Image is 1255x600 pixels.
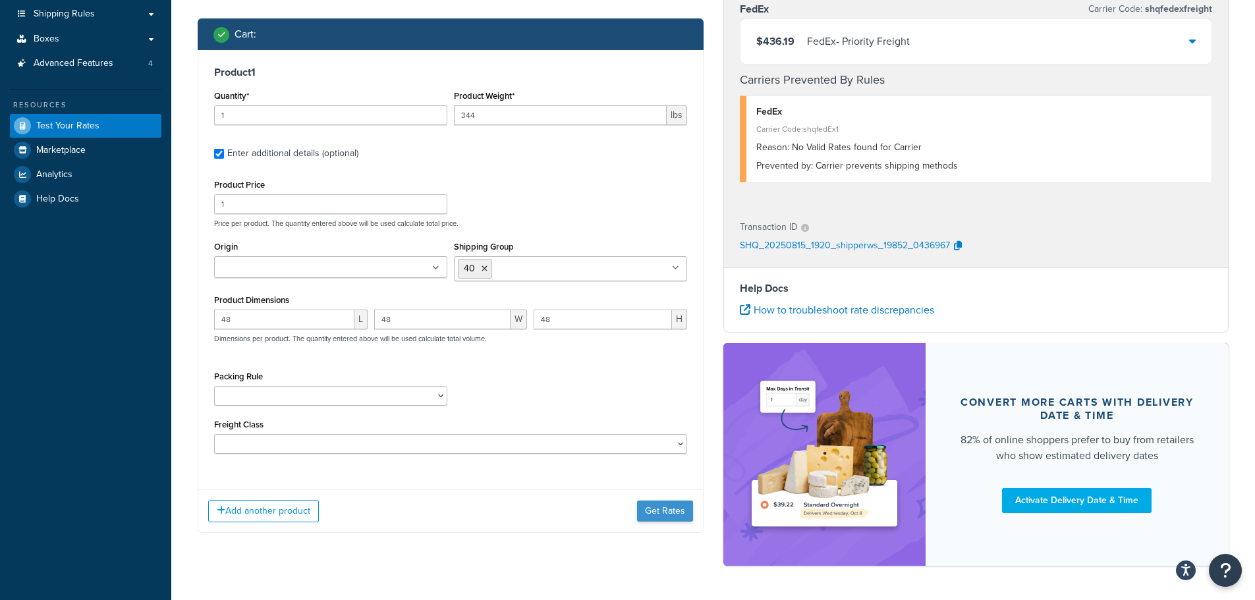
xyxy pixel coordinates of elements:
[756,159,813,173] span: Prevented by:
[10,114,161,138] a: Test Your Rates
[756,157,1202,175] div: Carrier prevents shipping methods
[454,91,515,101] label: Product Weight*
[36,121,99,132] span: Test Your Rates
[756,140,789,154] span: Reason:
[740,236,950,256] p: SHQ_20250815_1920_shipperws_19852_0436967
[454,105,667,125] input: 0.00
[740,3,769,16] h3: FedEx
[214,66,687,79] h3: Product 1
[34,34,59,45] span: Boxes
[36,169,72,180] span: Analytics
[10,138,161,162] a: Marketplace
[36,145,86,156] span: Marketplace
[1209,554,1242,587] button: Open Resource Center
[1142,2,1212,16] span: shqfedexfreight
[454,242,514,252] label: Shipping Group
[957,432,1198,464] div: 82% of online shoppers prefer to buy from retailers who show estimated delivery dates
[214,295,289,305] label: Product Dimensions
[756,103,1202,121] div: FedEx
[740,302,934,317] a: How to troubleshoot rate discrepancies
[756,138,1202,157] div: No Valid Rates found for Carrier
[34,58,113,69] span: Advanced Features
[10,51,161,76] li: Advanced Features
[637,501,693,522] button: Get Rates
[1002,488,1152,513] a: Activate Delivery Date & Time
[214,180,265,190] label: Product Price
[672,310,687,329] span: H
[511,310,527,329] span: W
[10,163,161,186] a: Analytics
[957,396,1198,422] div: Convert more carts with delivery date & time
[740,71,1213,89] h4: Carriers Prevented By Rules
[214,91,249,101] label: Quantity*
[10,2,161,26] a: Shipping Rules
[740,218,798,236] p: Transaction ID
[211,219,690,228] p: Price per product. The quantity entered above will be used calculate total price.
[227,144,358,163] div: Enter additional details (optional)
[211,334,487,343] p: Dimensions per product. The quantity entered above will be used calculate total volume.
[208,500,319,522] button: Add another product
[36,194,79,205] span: Help Docs
[743,363,906,546] img: feature-image-ddt-36eae7f7280da8017bfb280eaccd9c446f90b1fe08728e4019434db127062ab4.png
[807,32,910,51] div: FedEx - Priority Freight
[214,242,238,252] label: Origin
[214,149,224,159] input: Enter additional details (optional)
[756,120,1202,138] div: Carrier Code: shqfedEx1
[10,187,161,211] a: Help Docs
[464,261,475,275] span: 40
[10,27,161,51] a: Boxes
[214,420,264,429] label: Freight Class
[148,58,153,69] span: 4
[354,310,368,329] span: L
[10,99,161,111] div: Resources
[756,34,795,49] span: $436.19
[667,105,687,125] span: lbs
[34,9,95,20] span: Shipping Rules
[740,281,1213,296] h4: Help Docs
[214,371,263,381] label: Packing Rule
[235,28,256,40] h2: Cart :
[214,105,447,125] input: 0.0
[10,51,161,76] a: Advanced Features4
